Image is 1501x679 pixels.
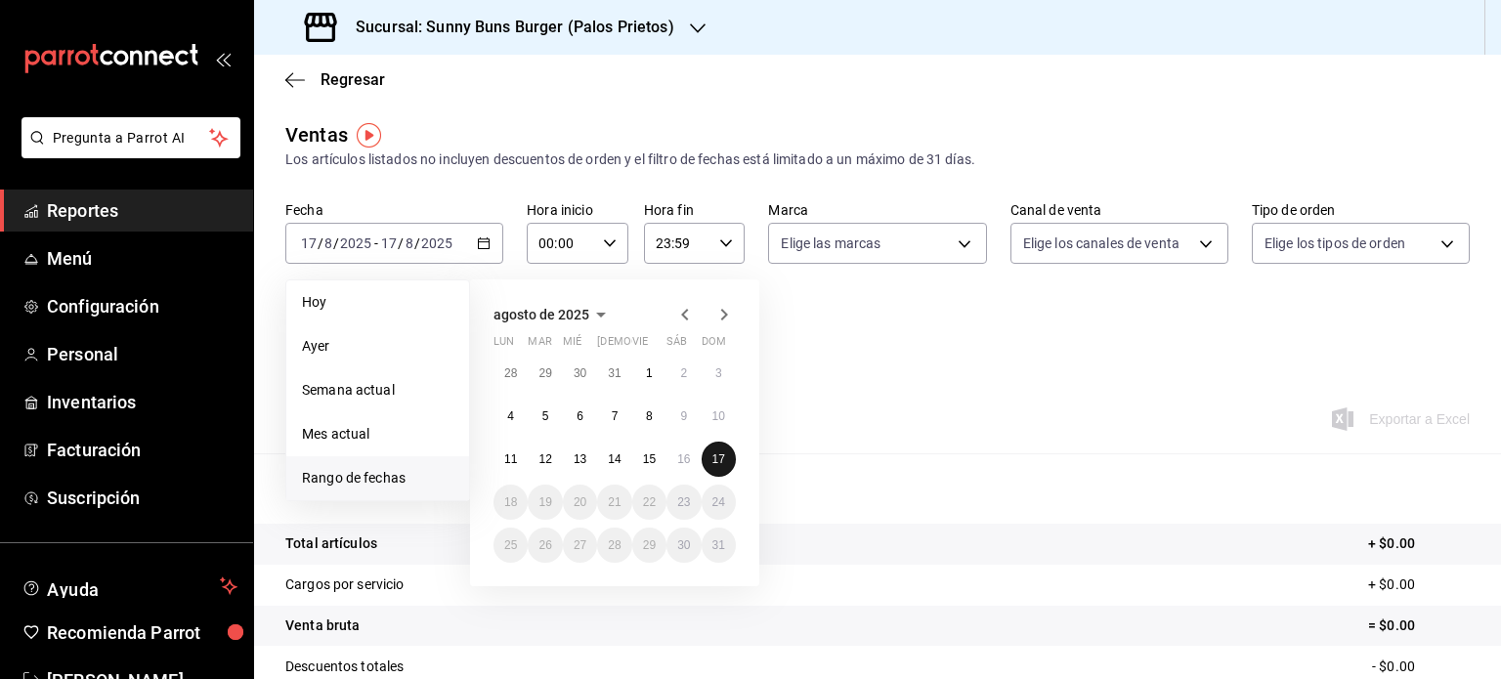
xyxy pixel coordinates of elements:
[542,409,549,423] abbr: 5 de agosto de 2025
[47,389,237,415] span: Inventarios
[597,356,631,391] button: 31 de julio de 2025
[53,128,210,149] span: Pregunta a Parrot AI
[715,366,722,380] abbr: 3 de agosto de 2025
[632,528,666,563] button: 29 de agosto de 2025
[21,117,240,158] button: Pregunta a Parrot AI
[646,409,653,423] abbr: 8 de agosto de 2025
[712,452,725,466] abbr: 17 de agosto de 2025
[493,485,528,520] button: 18 de agosto de 2025
[47,437,237,463] span: Facturación
[563,335,581,356] abbr: miércoles
[302,424,453,445] span: Mes actual
[528,442,562,477] button: 12 de agosto de 2025
[702,399,736,434] button: 10 de agosto de 2025
[666,442,701,477] button: 16 de agosto de 2025
[1023,233,1179,253] span: Elige los canales de venta
[677,452,690,466] abbr: 16 de agosto de 2025
[528,356,562,391] button: 29 de julio de 2025
[420,235,453,251] input: ----
[405,235,414,251] input: --
[563,528,597,563] button: 27 de agosto de 2025
[302,336,453,357] span: Ayer
[357,123,381,148] img: Tooltip marker
[339,235,372,251] input: ----
[702,442,736,477] button: 17 de agosto de 2025
[1010,203,1228,217] label: Canal de venta
[632,356,666,391] button: 1 de agosto de 2025
[632,485,666,520] button: 22 de agosto de 2025
[285,120,348,149] div: Ventas
[285,149,1470,170] div: Los artículos listados no incluyen descuentos de orden y el filtro de fechas está limitado a un m...
[1368,574,1470,595] p: + $0.00
[528,399,562,434] button: 5 de agosto de 2025
[398,235,404,251] span: /
[597,528,631,563] button: 28 de agosto de 2025
[302,292,453,313] span: Hoy
[318,235,323,251] span: /
[574,366,586,380] abbr: 30 de julio de 2025
[574,452,586,466] abbr: 13 de agosto de 2025
[597,442,631,477] button: 14 de agosto de 2025
[1368,533,1470,554] p: + $0.00
[608,495,621,509] abbr: 21 de agosto de 2025
[528,335,551,356] abbr: martes
[1265,233,1405,253] span: Elige los tipos de orden
[632,442,666,477] button: 15 de agosto de 2025
[666,528,701,563] button: 30 de agosto de 2025
[14,142,240,162] a: Pregunta a Parrot AI
[507,409,514,423] abbr: 4 de agosto de 2025
[47,245,237,272] span: Menú
[712,538,725,552] abbr: 31 de agosto de 2025
[563,399,597,434] button: 6 de agosto de 2025
[563,442,597,477] button: 13 de agosto de 2025
[504,366,517,380] abbr: 28 de julio de 2025
[677,495,690,509] abbr: 23 de agosto de 2025
[493,528,528,563] button: 25 de agosto de 2025
[577,409,583,423] abbr: 6 de agosto de 2025
[680,409,687,423] abbr: 9 de agosto de 2025
[380,235,398,251] input: --
[666,399,701,434] button: 9 de agosto de 2025
[643,495,656,509] abbr: 22 de agosto de 2025
[702,528,736,563] button: 31 de agosto de 2025
[712,495,725,509] abbr: 24 de agosto de 2025
[285,533,377,554] p: Total artículos
[504,452,517,466] abbr: 11 de agosto de 2025
[285,203,503,217] label: Fecha
[302,380,453,401] span: Semana actual
[608,366,621,380] abbr: 31 de julio de 2025
[608,452,621,466] abbr: 14 de agosto de 2025
[493,356,528,391] button: 28 de julio de 2025
[528,485,562,520] button: 19 de agosto de 2025
[646,366,653,380] abbr: 1 de agosto de 2025
[302,468,453,488] span: Rango de fechas
[414,235,420,251] span: /
[321,70,385,89] span: Regresar
[712,409,725,423] abbr: 10 de agosto de 2025
[563,485,597,520] button: 20 de agosto de 2025
[493,303,613,326] button: agosto de 2025
[285,657,404,677] p: Descuentos totales
[666,485,701,520] button: 23 de agosto de 2025
[702,356,736,391] button: 3 de agosto de 2025
[597,485,631,520] button: 21 de agosto de 2025
[47,574,212,598] span: Ayuda
[1372,657,1470,677] p: - $0.00
[504,538,517,552] abbr: 25 de agosto de 2025
[666,335,687,356] abbr: sábado
[768,203,986,217] label: Marca
[574,538,586,552] abbr: 27 de agosto de 2025
[781,233,880,253] span: Elige las marcas
[597,335,712,356] abbr: jueves
[632,399,666,434] button: 8 de agosto de 2025
[47,197,237,224] span: Reportes
[300,235,318,251] input: --
[632,335,648,356] abbr: viernes
[643,538,656,552] abbr: 29 de agosto de 2025
[666,356,701,391] button: 2 de agosto de 2025
[574,495,586,509] abbr: 20 de agosto de 2025
[1252,203,1470,217] label: Tipo de orden
[333,235,339,251] span: /
[680,366,687,380] abbr: 2 de agosto de 2025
